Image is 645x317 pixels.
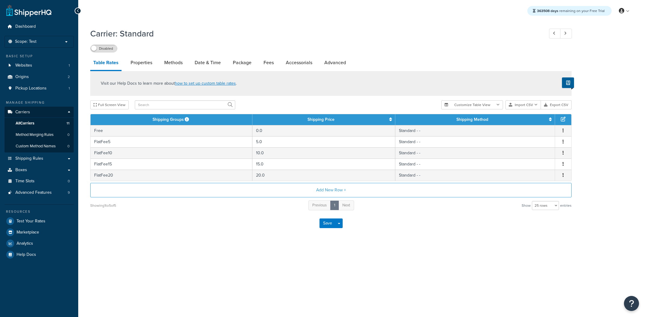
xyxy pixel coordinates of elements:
span: Marketplace [17,230,39,235]
a: Table Rates [90,55,122,71]
button: Full Screen View [90,100,129,109]
a: Shipping Rules [5,153,74,164]
td: FlatFee15 [91,158,252,170]
a: Methods [161,55,186,70]
a: Test Your Rates [5,216,74,227]
td: 20.0 [252,170,395,181]
button: Show Help Docs [562,77,574,88]
span: Origins [15,74,29,80]
li: Advanced Features [5,187,74,198]
span: Time Slots [15,179,35,184]
span: Show [522,201,531,210]
li: Carriers [5,107,74,152]
a: Carriers [5,107,74,118]
a: Date & Time [192,55,224,70]
td: Standard - - [395,125,555,136]
td: 15.0 [252,158,395,170]
button: Add New Row + [90,183,572,197]
input: Search [135,100,235,109]
a: Next [338,200,354,210]
span: 11 [66,121,69,126]
a: AllCarriers11 [5,118,74,129]
td: FlatFee5 [91,136,252,147]
a: Advanced [321,55,349,70]
div: Resources [5,209,74,214]
td: 5.0 [252,136,395,147]
a: Help Docs [5,249,74,260]
button: Import CSV [505,100,541,109]
a: Previous Record [549,29,561,39]
td: FlatFee20 [91,170,252,181]
label: Disabled [91,45,117,52]
td: Standard - - [395,147,555,158]
a: Properties [128,55,155,70]
a: Shipping Price [307,116,335,123]
span: Next [342,202,350,208]
span: Custom Method Names [16,144,56,149]
a: Advanced Features9 [5,187,74,198]
td: FlatFee10 [91,147,252,158]
span: Test Your Rates [17,219,45,224]
a: Package [230,55,255,70]
a: Time Slots0 [5,176,74,187]
td: Standard - - [395,158,555,170]
div: Basic Setup [5,54,74,59]
span: Help Docs [17,252,36,257]
li: Time Slots [5,176,74,187]
a: Pickup Locations1 [5,83,74,94]
td: Standard - - [395,170,555,181]
a: Fees [261,55,277,70]
li: Websites [5,60,74,71]
a: Dashboard [5,21,74,32]
a: Previous [308,200,331,210]
button: Customize Table View [441,100,503,109]
div: Manage Shipping [5,100,74,105]
h1: Carrier: Standard [90,28,538,39]
a: Method Merging Rules0 [5,129,74,140]
button: Open Resource Center [624,296,639,311]
span: 1 [69,86,70,91]
a: how to set up custom table rates [175,80,236,86]
a: Websites1 [5,60,74,71]
span: Pickup Locations [15,86,47,91]
span: Scope: Test [15,39,36,44]
strong: 363508 days [537,8,558,14]
a: Marketplace [5,227,74,238]
span: remaining on your Free Trial [537,8,605,14]
span: 0 [68,179,70,184]
a: Analytics [5,238,74,249]
span: Analytics [17,241,33,246]
button: Save [319,218,336,228]
span: Method Merging Rules [16,132,54,137]
span: entries [560,201,572,210]
a: Origins2 [5,71,74,83]
li: Method Merging Rules [5,129,74,140]
span: 0 [67,144,69,149]
li: Custom Method Names [5,141,74,152]
a: Next Record [560,29,572,39]
p: Visit our Help Docs to learn more about . [101,80,237,87]
li: Pickup Locations [5,83,74,94]
a: Custom Method Names0 [5,141,74,152]
span: Previous [312,202,327,208]
span: 0 [67,132,69,137]
td: Standard - - [395,136,555,147]
span: Carriers [15,110,30,115]
button: Export CSV [541,100,572,109]
span: All Carriers [16,121,34,126]
a: 1 [330,200,339,210]
span: 2 [68,74,70,80]
td: 0.0 [252,125,395,136]
span: 1 [69,63,70,68]
span: Dashboard [15,24,36,29]
span: 9 [68,190,70,195]
div: Showing 1 to 5 of 5 [90,201,116,210]
a: Boxes [5,165,74,176]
